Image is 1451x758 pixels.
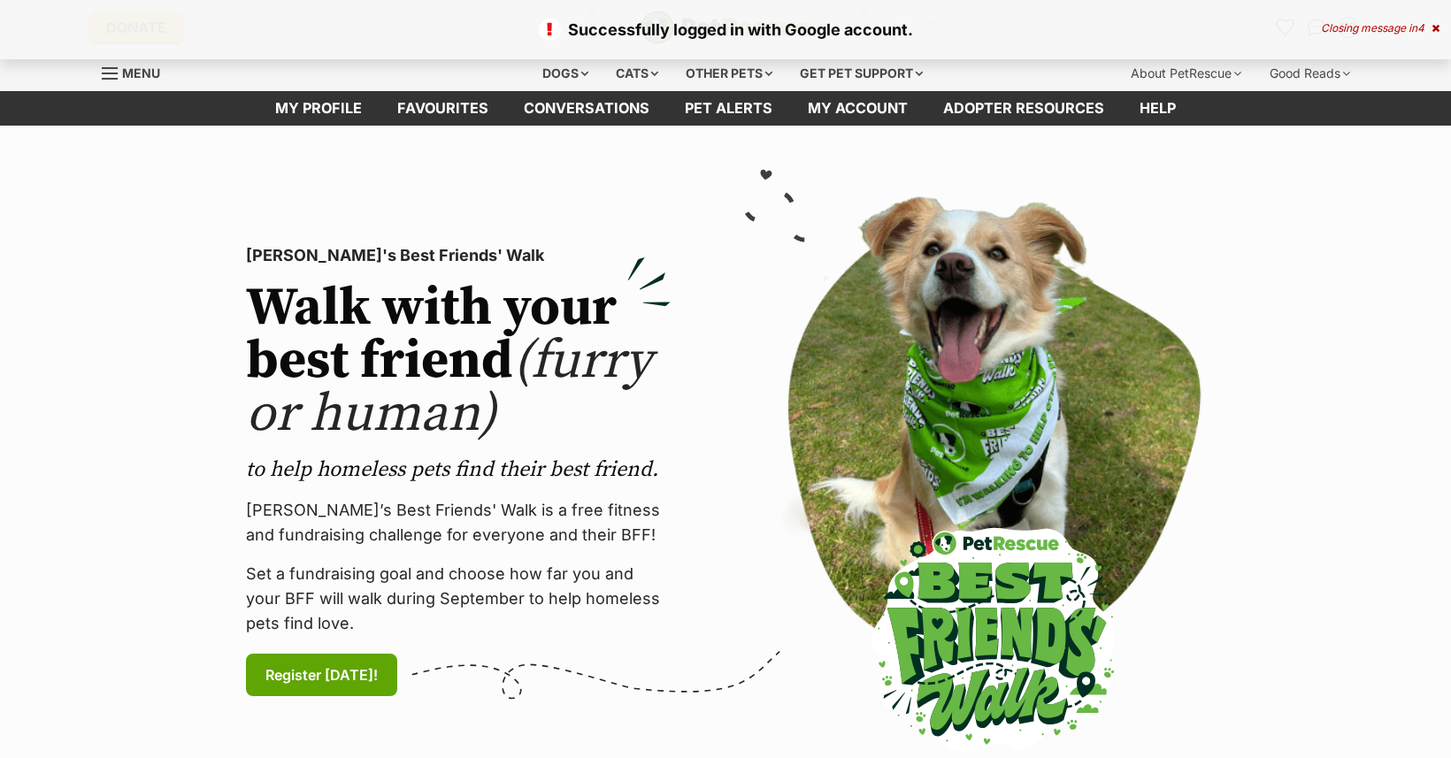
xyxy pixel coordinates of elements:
a: Favourites [380,91,506,126]
p: to help homeless pets find their best friend. [246,456,671,484]
a: Menu [102,56,173,88]
div: About PetRescue [1118,56,1254,91]
span: (furry or human) [246,328,652,448]
a: My profile [257,91,380,126]
p: Set a fundraising goal and choose how far you and your BFF will walk during September to help hom... [246,562,671,636]
p: [PERSON_NAME]'s Best Friends' Walk [246,243,671,268]
a: Help [1122,91,1194,126]
div: Dogs [530,56,601,91]
a: My account [790,91,925,126]
a: Register [DATE]! [246,654,397,696]
div: Cats [603,56,671,91]
div: Good Reads [1257,56,1363,91]
span: Register [DATE]! [265,664,378,685]
p: [PERSON_NAME]’s Best Friends' Walk is a free fitness and fundraising challenge for everyone and t... [246,498,671,547]
div: Other pets [673,56,785,91]
span: Menu [122,65,160,80]
a: Adopter resources [925,91,1122,126]
div: Get pet support [787,56,935,91]
a: Pet alerts [667,91,790,126]
h2: Walk with your best friend [246,282,671,441]
a: conversations [506,91,667,126]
